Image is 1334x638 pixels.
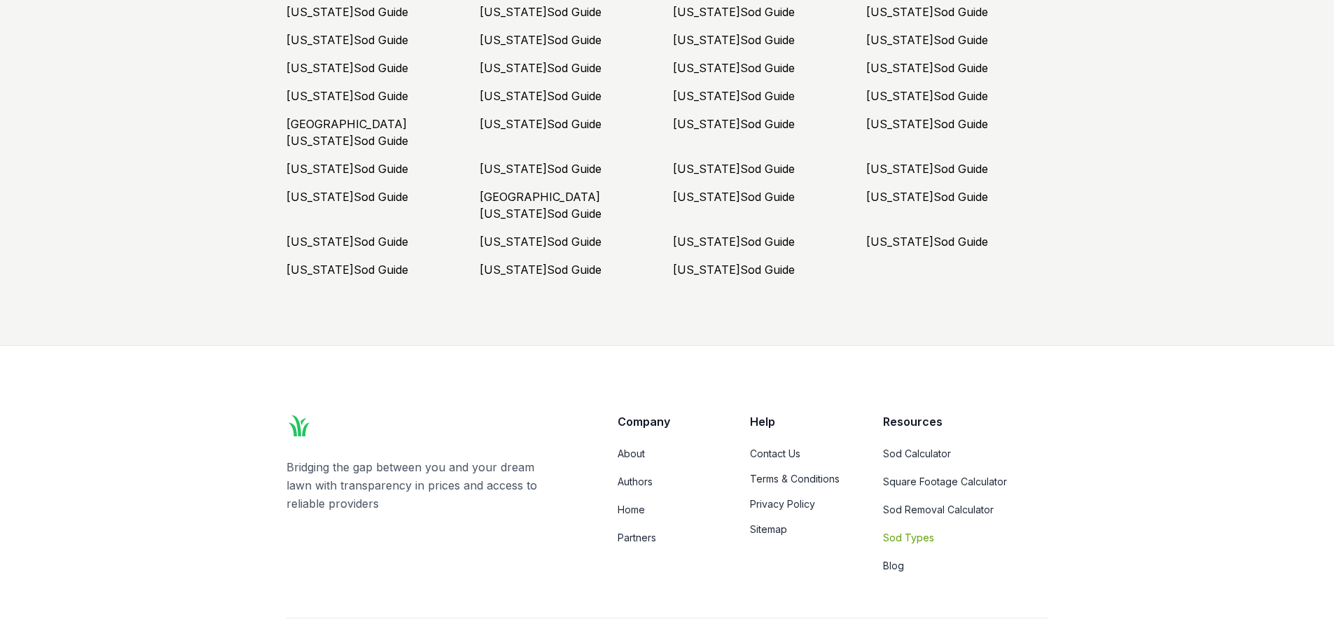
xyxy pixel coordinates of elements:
a: [US_STATE]Sod Guide [673,162,795,176]
a: Partners [618,531,716,545]
a: [US_STATE]Sod Guide [286,5,408,19]
a: [US_STATE]Sod Guide [866,162,988,176]
p: Bridging the gap between you and your dream lawn with transparency in prices and access to reliab... [286,458,562,513]
a: [US_STATE]Sod Guide [480,5,602,19]
a: [US_STATE]Sod Guide [286,190,408,204]
a: [US_STATE]Sod Guide [673,89,795,103]
a: Privacy Policy [750,497,849,511]
a: [US_STATE]Sod Guide [866,89,988,103]
a: Authors [618,475,716,489]
a: [US_STATE]Sod Guide [866,190,988,204]
a: [US_STATE]Sod Guide [286,263,408,277]
a: [US_STATE]Sod Guide [286,162,408,176]
a: Sod Removal Calculator [883,503,1048,517]
a: [US_STATE]Sod Guide [480,162,602,176]
a: [US_STATE]Sod Guide [673,33,795,47]
a: [US_STATE]Sod Guide [480,89,602,103]
p: Resources [883,413,1048,430]
a: [US_STATE]Sod Guide [866,5,988,19]
a: [GEOGRAPHIC_DATA][US_STATE]Sod Guide [286,117,408,148]
a: [US_STATE]Sod Guide [286,61,408,75]
a: [US_STATE]Sod Guide [480,61,602,75]
a: [US_STATE]Sod Guide [866,33,988,47]
a: [US_STATE]Sod Guide [673,61,795,75]
a: Terms & Conditions [750,472,849,486]
a: Square Footage Calculator [883,475,1048,489]
a: Sod Types [883,531,1048,545]
a: [US_STATE]Sod Guide [286,235,408,249]
p: Help [750,413,849,430]
a: Home [618,503,716,517]
a: [US_STATE]Sod Guide [480,235,602,249]
a: Sod Calculator [883,447,1048,461]
a: [US_STATE]Sod Guide [866,117,988,131]
a: Contact Us [750,447,849,461]
p: Company [618,413,716,430]
a: [US_STATE]Sod Guide [673,5,795,19]
a: [US_STATE]Sod Guide [480,117,602,131]
a: [US_STATE]Sod Guide [673,263,795,277]
a: [GEOGRAPHIC_DATA][US_STATE]Sod Guide [480,190,602,221]
a: Blog [883,559,1048,573]
a: About [618,447,716,461]
a: [US_STATE]Sod Guide [480,263,602,277]
a: [US_STATE]Sod Guide [673,117,795,131]
a: [US_STATE]Sod Guide [673,235,795,249]
a: [US_STATE]Sod Guide [480,33,602,47]
a: [US_STATE]Sod Guide [866,61,988,75]
a: [US_STATE]Sod Guide [866,235,988,249]
a: Sitemap [750,522,849,536]
a: [US_STATE]Sod Guide [286,33,408,47]
a: [US_STATE]Sod Guide [286,89,408,103]
a: [US_STATE]Sod Guide [673,190,795,204]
